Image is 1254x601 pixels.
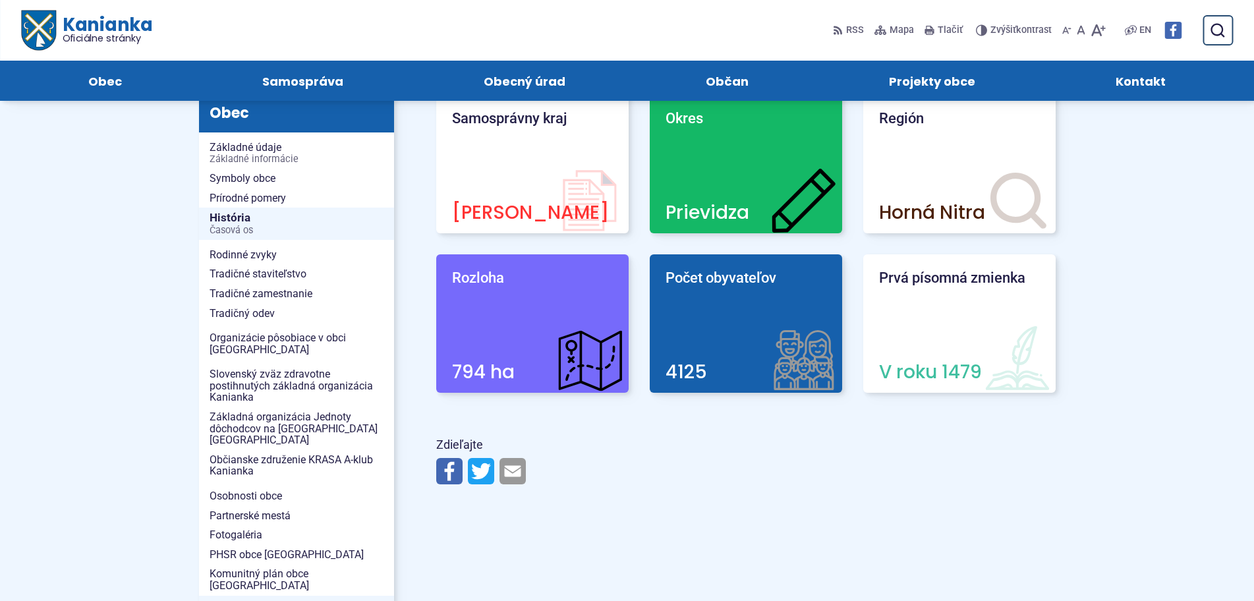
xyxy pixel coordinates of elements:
[1074,16,1088,44] button: Nastaviť pôvodnú veľkosť písma
[1164,22,1182,39] img: Prejsť na Facebook stránku
[452,362,613,383] p: 794 ha
[499,458,526,484] img: Zdieľať e-mailom
[666,362,826,383] p: 4125
[199,95,394,132] h3: Obec
[666,111,826,127] p: Okres
[210,225,384,236] span: Časová os
[879,203,1040,223] p: Horná Nitra
[872,16,917,44] a: Mapa
[199,169,394,188] a: Symboly obce
[666,270,826,286] p: Počet obyvateľov
[199,450,394,481] a: Občianske združenie KRASA A-klub Kanianka
[833,16,867,44] a: RSS
[199,188,394,208] a: Prírodné pomery
[210,525,384,545] span: Fotogaléria
[1060,16,1074,44] button: Zmenšiť veľkosť písma
[199,328,394,359] a: Organizácie pôsobiace v obci [GEOGRAPHIC_DATA]
[199,264,394,284] a: Tradičné staviteľstvo
[938,25,963,36] span: Tlačiť
[210,154,384,165] span: Základné informácie
[1088,16,1108,44] button: Zväčšiť veľkosť písma
[210,245,384,265] span: Rodinné zvyky
[484,61,565,101] span: Obecný úrad
[21,11,152,51] a: Logo Kanianka, prejsť na domovskú stránku.
[199,245,394,265] a: Rodinné zvyky
[199,545,394,565] a: PHSR obce [GEOGRAPHIC_DATA]
[210,188,384,208] span: Prírodné pomery
[199,138,394,169] a: Základné údajeZákladné informácie
[199,304,394,324] a: Tradičný odev
[468,458,494,484] img: Zdieľať na Twitteri
[706,61,749,101] span: Občan
[210,284,384,304] span: Tradičné zamestnanie
[199,564,394,595] a: Komunitný plán obce [GEOGRAPHIC_DATA]
[210,169,384,188] span: Symboly obce
[427,61,623,101] a: Obecný úrad
[846,22,864,38] span: RSS
[452,111,613,127] p: Samosprávny kraj
[199,284,394,304] a: Tradičné zamestnanie
[210,264,384,284] span: Tradičné staviteľstvo
[452,270,613,286] p: Rozloha
[210,328,384,359] span: Organizácie pôsobiace v obci [GEOGRAPHIC_DATA]
[210,407,384,450] span: Základná organizácia Jednoty dôchodcov na [GEOGRAPHIC_DATA] [GEOGRAPHIC_DATA]
[210,545,384,565] span: PHSR obce [GEOGRAPHIC_DATA]
[262,61,343,101] span: Samospráva
[452,203,613,223] p: [PERSON_NAME]
[436,435,904,455] p: Zdieľajte
[62,34,152,43] span: Oficiálne stránky
[210,304,384,324] span: Tradičný odev
[879,111,1040,127] p: Región
[199,208,394,240] a: HistóriaČasová os
[879,362,1040,383] p: V roku 1479
[666,203,826,223] p: Prievidza
[210,364,384,407] span: Slovenský zväz zdravotne postihnutých základná organizácia Kanianka
[436,458,463,484] img: Zdieľať na Facebooku
[199,506,394,526] a: Partnerské mestá
[889,61,975,101] span: Projekty obce
[210,138,384,169] span: Základné údaje
[1137,22,1154,38] a: EN
[21,11,55,51] img: Prejsť na domovskú stránku
[210,208,384,240] span: História
[210,486,384,506] span: Osobnosti obce
[210,450,384,481] span: Občianske združenie KRASA A-klub Kanianka
[199,407,394,450] a: Základná organizácia Jednoty dôchodcov na [GEOGRAPHIC_DATA] [GEOGRAPHIC_DATA]
[649,61,806,101] a: Občan
[55,16,152,43] span: Kanianka
[922,16,965,44] button: Tlačiť
[990,24,1016,36] span: Zvýšiť
[879,270,1040,286] p: Prvá písomná zmienka
[990,25,1052,36] span: kontrast
[206,61,401,101] a: Samospráva
[1139,22,1151,38] span: EN
[199,364,394,407] a: Slovenský zväz zdravotne postihnutých základná organizácia Kanianka
[210,506,384,526] span: Partnerské mestá
[88,61,122,101] span: Obec
[1058,61,1222,101] a: Kontakt
[199,486,394,506] a: Osobnosti obce
[199,525,394,545] a: Fotogaléria
[1116,61,1166,101] span: Kontakt
[976,16,1054,44] button: Zvýšiťkontrast
[832,61,1032,101] a: Projekty obce
[890,22,914,38] span: Mapa
[32,61,179,101] a: Obec
[210,564,384,595] span: Komunitný plán obce [GEOGRAPHIC_DATA]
